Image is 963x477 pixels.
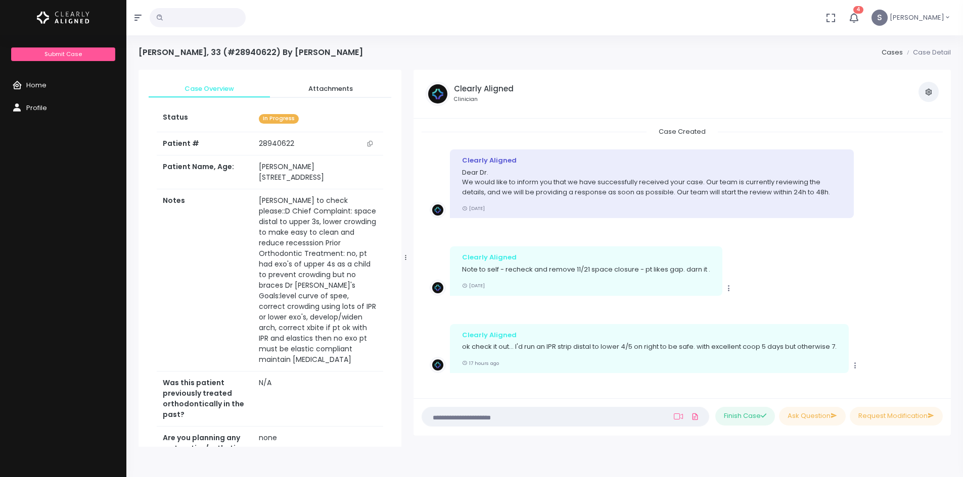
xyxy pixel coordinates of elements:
small: 17 hours ago [462,360,499,366]
img: Logo Horizontal [37,7,89,28]
h4: [PERSON_NAME], 33 (#28940622) By [PERSON_NAME] [139,47,363,57]
p: ok check it out... I'd run an IPR strip distal to lower 4/5 on right to be safe. with excellent c... [462,342,837,352]
a: Add Loom Video [672,412,685,420]
p: Note to self - recheck and remove 11/21 space closure - pt likes gap. darn it . [462,264,710,275]
div: Clearly Aligned [462,252,710,262]
span: 4 [853,6,863,14]
span: Attachments [278,84,383,94]
a: Add Files [689,407,701,426]
span: Profile [26,103,47,113]
td: N/A [253,371,383,426]
h5: Clearly Aligned [454,84,514,93]
small: Clinician [454,95,514,103]
a: Cases [882,47,903,57]
td: [PERSON_NAME][STREET_ADDRESS] [253,155,383,189]
small: [DATE] [462,282,485,289]
th: Patient # [157,132,253,155]
span: Home [26,80,47,90]
span: S [872,10,888,26]
button: Request Modification [850,407,943,426]
span: Case Created [647,124,718,139]
li: Case Detail [903,47,951,58]
th: Patient Name, Age: [157,155,253,189]
td: [PERSON_NAME] to check please::D Chief Complaint: space distal to upper 3s, lower crowding to mak... [253,189,383,371]
span: Case Overview [157,84,262,94]
div: Clearly Aligned [462,330,837,340]
small: [DATE] [462,205,485,211]
th: Was this patient previously treated orthodontically in the past? [157,371,253,426]
span: In Progress [259,114,299,124]
span: [PERSON_NAME] [890,13,944,23]
span: Submit Case [44,50,82,58]
button: Finish Case [715,407,775,426]
div: scrollable content [139,70,401,447]
th: Status [157,106,253,132]
div: scrollable content [422,127,943,388]
th: Notes [157,189,253,371]
a: Submit Case [11,47,115,61]
td: 28940622 [253,132,383,155]
div: Clearly Aligned [462,155,842,166]
button: Ask Question [779,407,846,426]
p: Dear Dr. We would like to inform you that we have successfully received your case. Our team is cu... [462,168,842,197]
